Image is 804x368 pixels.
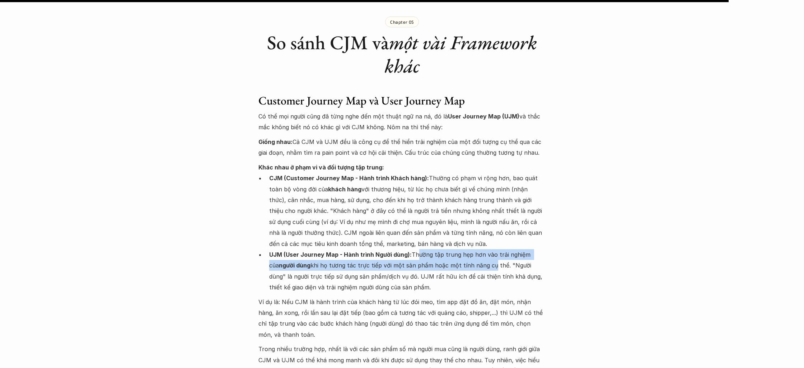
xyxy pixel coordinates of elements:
[384,30,541,78] em: một vài Framework khác
[258,297,546,340] p: Ví dụ là: Nếu CJM là hành trình của khách hàng từ lúc đói meo, tìm app đặt đồ ăn, đặt món, nhận h...
[269,173,546,249] p: Thường có phạm vi rộng hơn, bao quát toàn bộ vòng đời của với thương hiệu, từ lúc họ chưa biết gì...
[258,136,546,158] p: Cả CJM và UJM đều là công cụ để thể hiển trải nghiệm của một đối tượng cụ thể qua các giai đoạn, ...
[258,94,546,107] h3: Customer Journey Map và User Journey Map
[269,251,412,258] strong: UJM (User Journey Map - Hành trình Người dùng):
[269,174,429,182] strong: CJM (Customer Journey Map - Hành trình Khách hàng):
[448,113,519,120] strong: User Journey Map (UJM)
[258,111,546,133] p: Có thể mọi người cũng đã từng nghe đến một thuật ngữ na ná, đó là và thắc mắc không biết nó có kh...
[258,138,293,145] strong: Giống nhau:
[328,186,361,193] strong: khách hàng
[279,262,310,269] strong: người dùng
[269,249,546,293] p: Thường tập trung hẹp hơn vào trải nghiệm của khi họ tương tác trực tiếp với một sản phẩm hoặc một...
[258,164,384,171] strong: Khác nhau ở phạm vi và đối tượng tập trung:
[258,31,546,78] h1: So sánh CJM và
[390,19,414,24] p: Chapter 05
